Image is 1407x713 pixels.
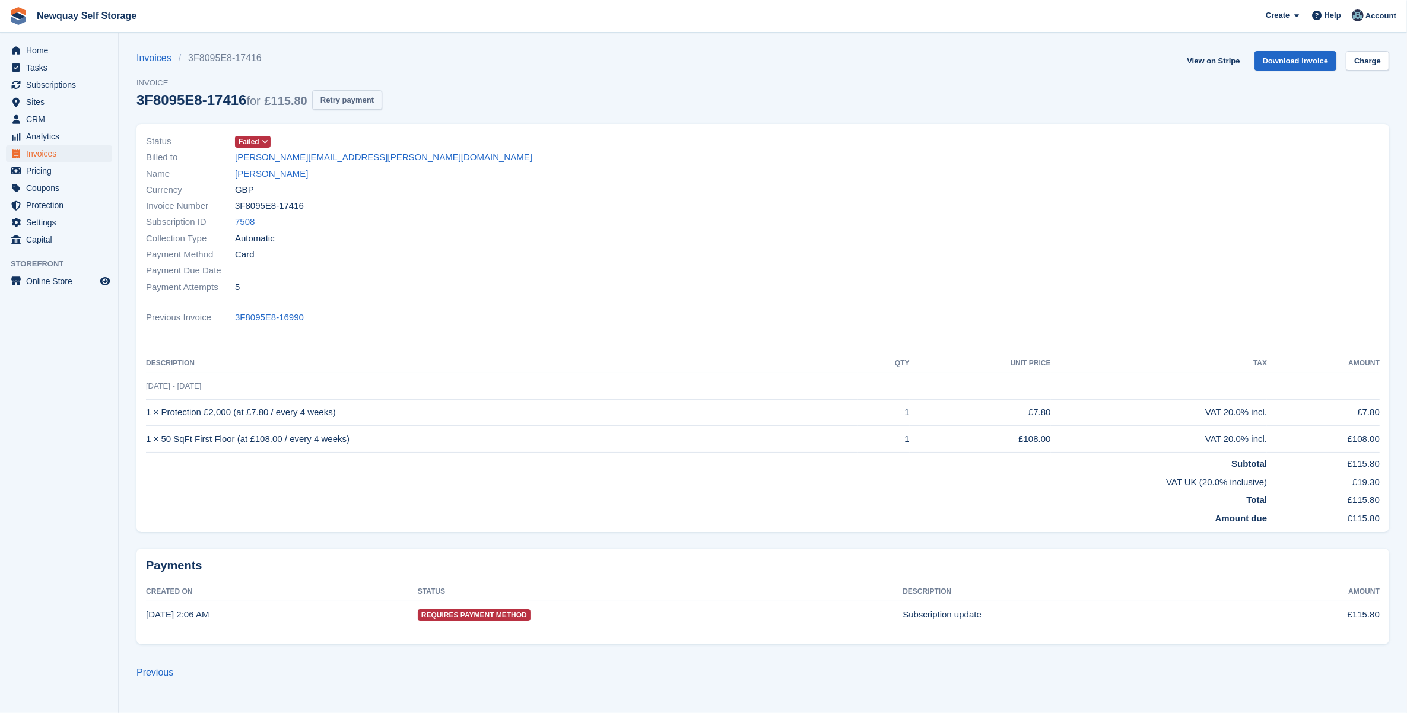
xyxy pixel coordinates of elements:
[26,273,97,289] span: Online Store
[26,180,97,196] span: Coupons
[136,51,179,65] a: Invoices
[146,311,235,324] span: Previous Invoice
[146,471,1267,489] td: VAT UK (20.0% inclusive)
[146,399,858,426] td: 1 × Protection £2,000 (at £7.80 / every 4 weeks)
[146,135,235,148] span: Status
[6,231,112,248] a: menu
[146,281,235,294] span: Payment Attempts
[136,92,307,108] div: 3F8095E8-17416
[6,77,112,93] a: menu
[146,264,235,278] span: Payment Due Date
[146,609,209,619] time: 2025-07-28 01:06:53 UTC
[146,199,235,213] span: Invoice Number
[6,128,112,145] a: menu
[146,215,235,229] span: Subscription ID
[1365,10,1396,22] span: Account
[1182,51,1244,71] a: View on Stripe
[26,214,97,231] span: Settings
[235,232,275,246] span: Automatic
[418,583,903,601] th: Status
[312,90,382,110] button: Retry payment
[1051,432,1268,446] div: VAT 20.0% incl.
[1267,426,1380,453] td: £108.00
[235,281,240,294] span: 5
[26,59,97,76] span: Tasks
[858,426,909,453] td: 1
[6,59,112,76] a: menu
[1267,453,1380,471] td: £115.80
[1267,507,1380,526] td: £115.80
[235,151,532,164] a: [PERSON_NAME][EMAIL_ADDRESS][PERSON_NAME][DOMAIN_NAME]
[146,248,235,262] span: Payment Method
[11,258,118,270] span: Storefront
[26,77,97,93] span: Subscriptions
[858,354,909,373] th: QTY
[1267,354,1380,373] th: Amount
[26,145,97,162] span: Invoices
[235,215,255,229] a: 7508
[146,426,858,453] td: 1 × 50 SqFt First Floor (at £108.00 / every 4 weeks)
[6,111,112,128] a: menu
[910,399,1051,426] td: £7.80
[136,51,382,65] nav: breadcrumbs
[1241,601,1380,628] td: £115.80
[6,197,112,214] a: menu
[26,128,97,145] span: Analytics
[235,135,271,148] a: Failed
[418,609,531,621] span: Requires Payment Method
[1051,406,1268,419] div: VAT 20.0% incl.
[9,7,27,25] img: stora-icon-8386f47178a22dfd0bd8f6a31ec36ba5ce8667c1dd55bd0f319d3a0aa187defe.svg
[26,163,97,179] span: Pricing
[235,183,254,197] span: GBP
[6,180,112,196] a: menu
[6,214,112,231] a: menu
[1267,471,1380,489] td: £19.30
[1267,489,1380,507] td: £115.80
[235,248,255,262] span: Card
[136,77,382,89] span: Invoice
[146,232,235,246] span: Collection Type
[26,94,97,110] span: Sites
[6,163,112,179] a: menu
[1247,495,1268,505] strong: Total
[146,151,235,164] span: Billed to
[6,42,112,59] a: menu
[1254,51,1337,71] a: Download Invoice
[26,42,97,59] span: Home
[858,399,909,426] td: 1
[910,354,1051,373] th: Unit Price
[1051,354,1268,373] th: Tax
[1352,9,1364,21] img: Colette Pearce
[146,354,858,373] th: Description
[235,311,304,324] a: 3F8095E8-16990
[1215,513,1268,523] strong: Amount due
[146,558,1380,573] h2: Payments
[6,145,112,162] a: menu
[1325,9,1341,21] span: Help
[146,183,235,197] span: Currency
[1231,459,1267,469] strong: Subtotal
[6,94,112,110] a: menu
[1241,583,1380,601] th: Amount
[246,94,260,107] span: for
[26,231,97,248] span: Capital
[98,274,112,288] a: Preview store
[146,167,235,181] span: Name
[239,136,259,147] span: Failed
[910,426,1051,453] td: £108.00
[235,199,304,213] span: 3F8095E8-17416
[146,583,418,601] th: Created On
[235,167,308,181] a: [PERSON_NAME]
[32,6,141,26] a: Newquay Self Storage
[136,667,173,677] a: Previous
[903,583,1241,601] th: Description
[26,197,97,214] span: Protection
[1346,51,1389,71] a: Charge
[903,601,1241,628] td: Subscription update
[26,111,97,128] span: CRM
[6,273,112,289] a: menu
[146,381,201,390] span: [DATE] - [DATE]
[265,94,307,107] span: £115.80
[1266,9,1290,21] span: Create
[1267,399,1380,426] td: £7.80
